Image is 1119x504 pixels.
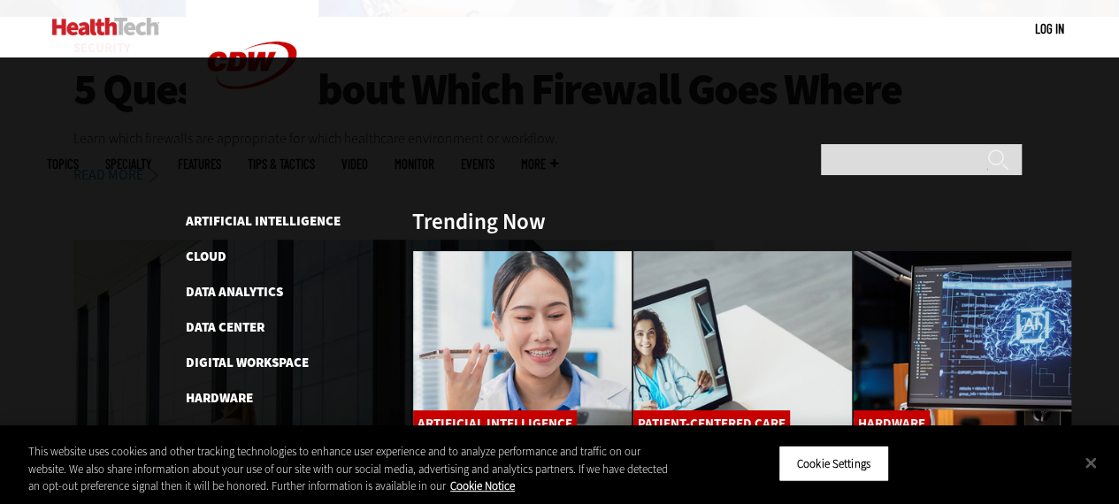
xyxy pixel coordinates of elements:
[186,389,253,407] a: Hardware
[854,410,930,437] a: Hardware
[412,250,632,438] img: Doctor using phone to dictate to tablet
[186,354,309,371] a: Digital Workspace
[412,210,546,233] h3: Trending Now
[450,478,515,493] a: More information about your privacy
[52,18,159,35] img: Home
[186,424,244,442] a: Internet
[186,212,341,230] a: Artificial Intelligence
[778,445,889,482] button: Cookie Settings
[1035,20,1064,36] a: Log in
[186,248,226,265] a: Cloud
[186,283,283,301] a: Data Analytics
[853,250,1073,438] img: Desktop monitor with brain AI concept
[1035,19,1064,38] div: User menu
[1071,443,1110,482] button: Close
[28,443,671,495] div: This website uses cookies and other tracking technologies to enhance user experience and to analy...
[186,318,264,336] a: Data Center
[633,410,790,437] a: Patient-Centered Care
[413,410,577,437] a: Artificial Intelligence
[632,250,853,438] img: Patient speaking with doctor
